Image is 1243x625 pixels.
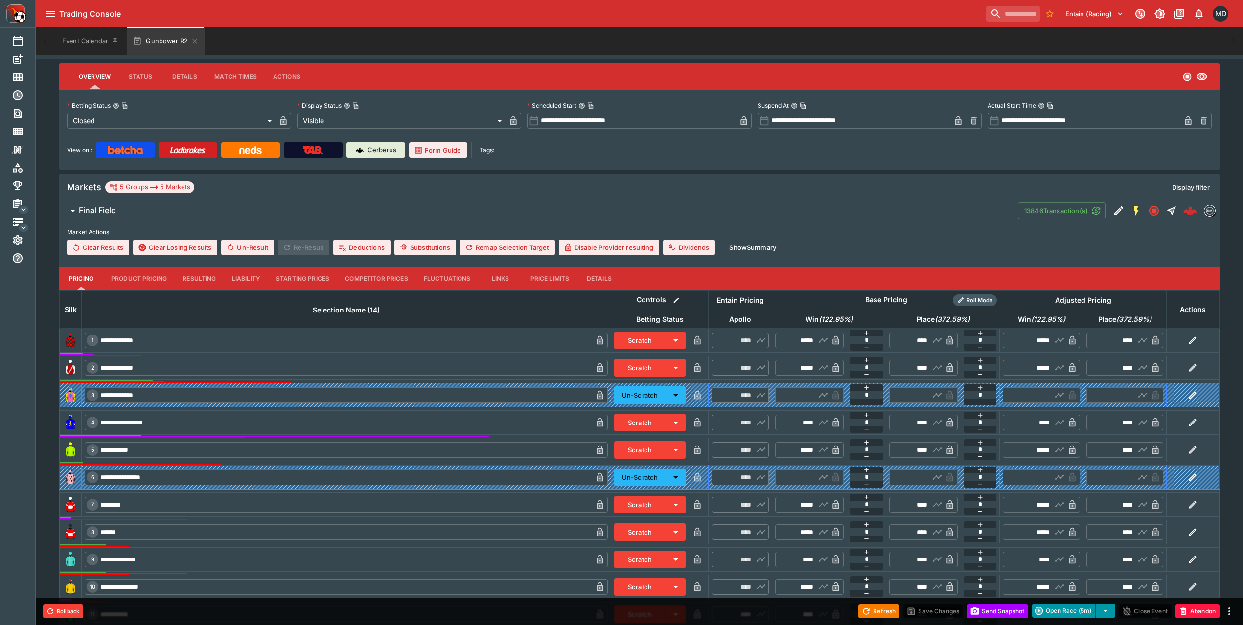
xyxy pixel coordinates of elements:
button: Straight [1163,202,1180,220]
button: Remap Selection Target [460,240,555,255]
img: runner 6 [63,469,78,485]
div: b7fbb943-e7ba-476b-90f0-43275ac7e787 [1183,204,1197,218]
div: betmakers [1204,205,1216,217]
button: Closed [1145,202,1163,220]
button: Scheduled StartCopy To Clipboard [578,102,585,109]
label: Market Actions [67,225,1212,240]
button: Suspend AtCopy To Clipboard [791,102,798,109]
span: 4 [89,419,96,426]
span: 2 [89,364,96,371]
div: Template Search [12,126,39,137]
button: Overview [71,65,118,89]
span: Re-Result [278,240,329,255]
img: betmakers [1204,205,1215,216]
button: Clear Results [67,240,129,255]
button: Scratch [614,496,667,513]
button: Deductions [333,240,391,255]
span: 10 [88,583,97,590]
button: Send Snapshot [967,604,1028,618]
button: Details [162,65,207,89]
button: Product Pricing [103,267,175,290]
button: Dividends [663,240,715,255]
span: 1 [90,337,96,344]
button: Matthew Duncan [1210,3,1231,24]
button: Copy To Clipboard [587,102,594,109]
em: ( 122.95 %) [1031,313,1065,325]
img: runner 8 [63,524,78,540]
a: b7fbb943-e7ba-476b-90f0-43275ac7e787 [1180,201,1200,221]
svg: Closed [1148,205,1160,217]
button: Scratch [614,359,667,377]
button: ShowSummary [723,240,782,255]
button: Display StatusCopy To Clipboard [344,102,350,109]
span: excl. Emergencies (122.95%) [1007,313,1076,325]
em: ( 372.59 %) [935,313,970,325]
span: 5 [89,446,96,453]
button: more [1223,605,1235,617]
button: Liability [224,267,268,290]
button: Status [118,65,162,89]
button: Fluctuations [416,267,479,290]
button: Refresh [858,604,899,618]
p: Cerberus [368,145,396,155]
button: Event Calendar [56,27,125,55]
div: Nexus Entities [12,144,39,156]
svg: Closed [1182,72,1192,82]
span: Un-Result [221,240,274,255]
p: Actual Start Time [988,101,1036,110]
button: Rollback [43,604,83,618]
button: Select Tenant [1059,6,1129,22]
a: Form Guide [409,142,467,158]
p: Betting Status [67,101,111,110]
button: Edit Detail [1110,202,1128,220]
button: select merge strategy [1096,604,1115,618]
button: Abandon [1175,604,1220,618]
th: Controls [611,290,709,310]
img: runner 9 [63,552,78,567]
p: Scheduled Start [527,101,576,110]
input: search [986,6,1040,22]
div: Matthew Duncan [1213,6,1228,22]
img: runner 3 [63,387,78,403]
button: Bulk edit [670,294,683,307]
button: Price Limits [523,267,577,290]
img: logo-cerberus--red.svg [1183,204,1197,218]
button: Substitutions [394,240,456,255]
span: Betting Status [625,313,694,325]
label: Tags: [480,142,494,158]
a: Cerberus [346,142,405,158]
button: Competitor Prices [337,267,416,290]
span: Roll Mode [963,296,997,305]
th: Actions [1166,290,1219,328]
img: Betcha [108,146,143,154]
th: Adjusted Pricing [1000,290,1166,310]
button: No Bookmarks [1042,6,1058,22]
button: Actual Start TimeCopy To Clipboard [1038,102,1045,109]
div: Tournaments [12,180,39,192]
button: SGM Enabled [1128,202,1145,220]
span: Mark an event as closed and abandoned. [1175,605,1220,615]
div: Show/hide Price Roll mode configuration. [953,294,997,306]
button: open drawer [42,5,59,22]
img: runner 7 [63,497,78,513]
button: Clear Losing Results [133,240,217,255]
button: Match Times [207,65,265,89]
button: Documentation [1171,5,1188,22]
img: runner 4 [63,415,78,430]
img: runner 1 [63,333,78,348]
div: Management [12,198,39,210]
button: Details [577,267,621,290]
button: Links [479,267,523,290]
button: Actions [265,65,309,89]
p: Display Status [297,101,342,110]
button: Pricing [59,267,103,290]
button: Un-Scratch [614,386,667,404]
th: Entain Pricing [709,290,772,310]
th: Apollo [709,310,772,328]
div: Search [12,108,39,119]
div: Infrastructure [12,216,39,228]
div: Visible [297,113,506,129]
button: Toggle light/dark mode [1151,5,1169,22]
div: Categories [12,162,39,174]
div: New Event [12,53,39,65]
